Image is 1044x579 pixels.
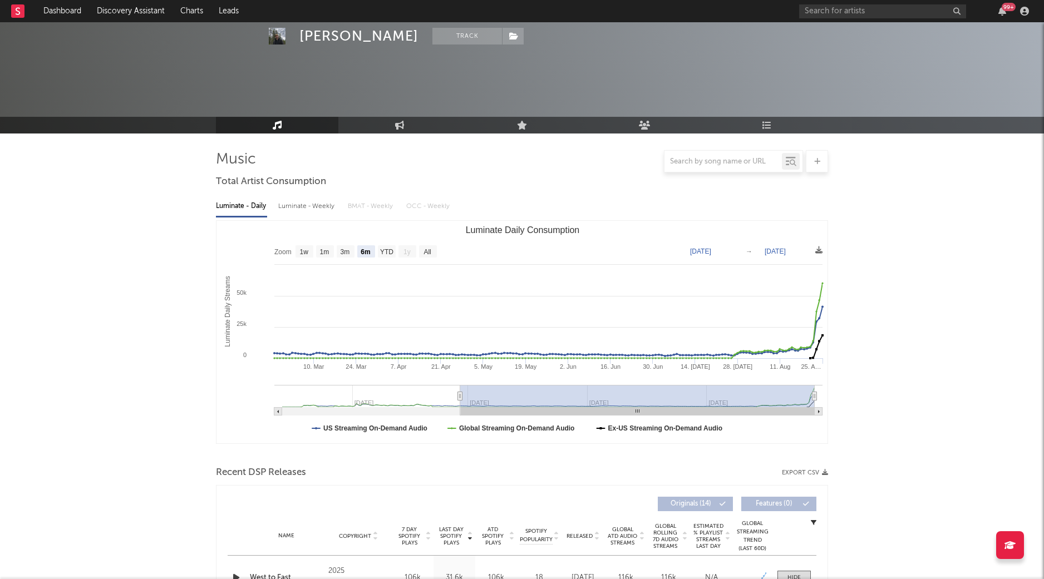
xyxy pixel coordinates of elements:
text: Ex-US Streaming On-Demand Audio [608,424,723,432]
div: Luminate - Weekly [278,197,337,216]
span: Spotify Popularity [520,527,553,544]
text: 5. May [474,363,493,370]
input: Search by song name or URL [664,157,782,166]
div: Name [250,532,323,540]
text: US Streaming On-Demand Audio [323,424,427,432]
text: 11. Aug [770,363,790,370]
button: Originals(14) [658,497,733,511]
text: [DATE] [765,248,786,255]
input: Search for artists [799,4,966,18]
text: 1w [300,248,309,256]
text: 21. Apr [431,363,451,370]
text: [DATE] [690,248,711,255]
span: 7 Day Spotify Plays [395,526,424,546]
span: Features ( 0 ) [748,501,800,507]
text: 10. Mar [303,363,324,370]
text: 28. [DATE] [723,363,752,370]
text: 24. Mar [346,363,367,370]
span: Global Rolling 7D Audio Streams [650,523,681,550]
text: Luminate Daily Consumption [466,225,580,235]
text: 25. A… [801,363,821,370]
text: 30. Jun [643,363,663,370]
div: Global Streaming Trend (Last 60D) [736,519,769,553]
text: YTD [380,248,393,256]
span: Copyright [339,533,371,540]
button: 99+ [998,7,1006,16]
button: Export CSV [782,469,828,476]
span: ATD Spotify Plays [478,526,508,546]
span: Originals ( 14 ) [665,501,716,507]
text: 16. Jun [600,363,621,370]
span: Estimated % Playlist Streams Last Day [693,523,723,550]
span: Released [567,533,593,540]
text: All [423,248,431,256]
text: 6m [361,248,370,256]
div: 99 + [1002,3,1016,11]
text: 2. Jun [560,363,577,370]
text: Global Streaming On-Demand Audio [459,424,575,432]
text: 0 [243,352,247,358]
text: 50k [237,289,247,296]
text: 3m [341,248,350,256]
text: Luminate Daily Streams [224,276,232,347]
text: Zoom [274,248,292,256]
button: Features(0) [741,497,816,511]
text: 1y [403,248,411,256]
text: → [746,248,752,255]
span: Recent DSP Releases [216,466,306,479]
div: [PERSON_NAME] [299,28,418,44]
button: Track [432,28,502,44]
text: 7. Apr [391,363,407,370]
span: Global ATD Audio Streams [607,526,638,546]
svg: Luminate Daily Consumption [216,221,828,443]
text: 19. May [515,363,537,370]
span: Last Day Spotify Plays [436,526,466,546]
text: 14. [DATE] [681,363,710,370]
text: 1m [320,248,329,256]
text: 25k [237,320,247,327]
span: Total Artist Consumption [216,175,326,189]
div: Luminate - Daily [216,197,267,216]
